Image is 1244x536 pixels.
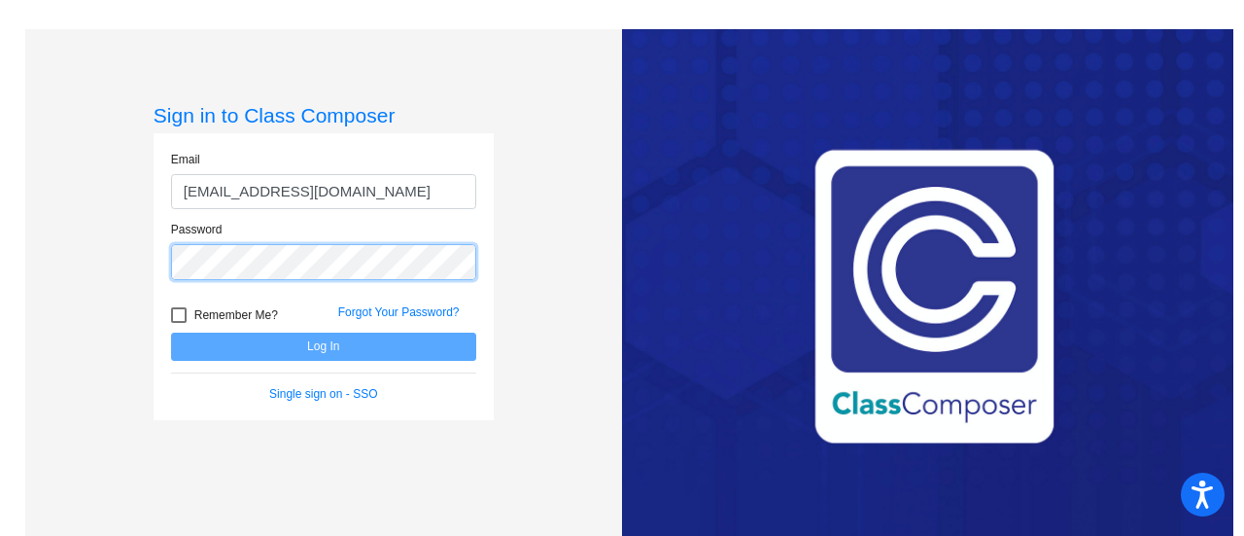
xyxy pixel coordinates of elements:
label: Password [171,221,223,238]
span: Remember Me? [194,304,278,327]
a: Single sign on - SSO [269,387,377,401]
label: Email [171,151,200,168]
a: Forgot Your Password? [338,305,460,319]
button: Log In [171,333,476,361]
h3: Sign in to Class Composer [154,103,494,127]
